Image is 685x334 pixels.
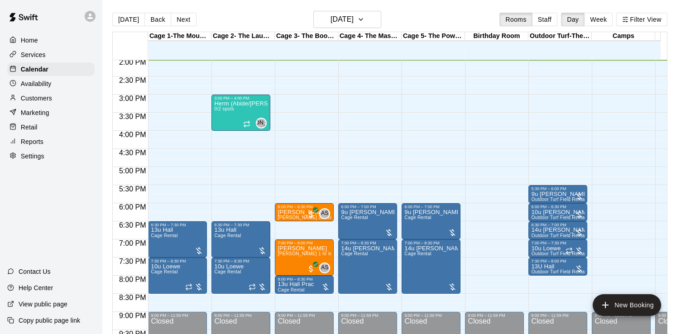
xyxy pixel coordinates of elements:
[278,205,331,209] div: 6:00 PM – 6:30 PM
[531,251,586,256] span: Outdoor Turf Field Rental
[117,131,148,138] span: 4:00 PM
[531,259,584,263] div: 7:30 PM – 8:00 PM
[307,264,316,273] span: All customers have paid
[214,313,268,318] div: 9:00 PM – 11:59 PM
[7,62,95,76] a: Calendar
[7,120,95,134] a: Retail
[321,263,329,272] span: AS
[117,258,148,265] span: 7:30 PM
[319,208,330,219] div: Andy Schmid
[532,13,558,26] button: Staff
[249,283,256,291] span: Recurring event
[404,241,458,245] div: 7:00 PM – 8:30 PM
[7,149,95,163] div: Settings
[117,203,148,211] span: 6:00 PM
[117,239,148,247] span: 7:00 PM
[278,241,331,245] div: 7:00 PM – 8:00 PM
[117,95,148,102] span: 3:00 PM
[148,32,211,41] div: Cage 1-The Mound Lab
[21,36,38,45] p: Home
[117,312,148,320] span: 9:00 PM
[117,149,148,157] span: 4:30 PM
[499,13,532,26] button: Rooms
[21,79,52,88] p: Availability
[531,186,584,191] div: 5:30 PM – 6:00 PM
[531,313,584,318] div: 9:00 PM – 11:59 PM
[151,313,204,318] div: 9:00 PM – 11:59 PM
[171,13,196,26] button: Next
[7,48,95,62] a: Services
[21,65,48,74] p: Calendar
[19,300,67,309] p: View public page
[7,33,95,47] div: Home
[211,221,270,258] div: 6:30 PM – 7:30 PM: 13u Hall
[21,137,43,146] p: Reports
[151,259,204,263] div: 7:30 PM – 8:30 PM
[151,223,204,227] div: 6:30 PM – 7:30 PM
[331,13,354,26] h6: [DATE]
[278,215,411,220] span: [PERSON_NAME] 30 min lesson (Softball, Baseball, Football)
[531,197,586,202] span: Outdoor Turf Field Rental
[275,276,334,294] div: 8:00 PM – 8:30 PM: 13u Hall Prac
[7,77,95,91] div: Availability
[117,76,148,84] span: 2:30 PM
[341,205,394,209] div: 6:00 PM – 7:00 PM
[321,209,329,218] span: AS
[211,32,275,41] div: Cage 2- The Launch Pad
[151,269,177,274] span: Cage Rental
[528,221,587,239] div: 6:30 PM – 7:00 PM: 14u Ramirez
[214,269,241,274] span: Cage Rental
[404,313,458,318] div: 9:00 PM – 11:59 PM
[148,258,207,294] div: 7:30 PM – 8:30 PM: 10u Loewe
[593,294,661,316] button: add
[561,13,584,26] button: Day
[7,135,95,148] a: Reports
[528,258,587,276] div: 7:30 PM – 8:00 PM: 13U Hall
[19,267,51,276] p: Contact Us
[256,118,267,129] div: Jeremy Almaguer
[584,13,613,26] button: Week
[211,95,270,131] div: 3:00 PM – 4:00 PM: Herm (Abide/Nellen
[117,58,148,66] span: 2:00 PM
[185,283,192,291] span: Recurring event
[404,251,431,256] span: Cage Rental
[275,32,338,41] div: Cage 3- The Boom Box
[592,32,655,41] div: Camps
[531,233,586,238] span: Outdoor Turf Field Rental
[112,13,145,26] button: [DATE]
[338,32,402,41] div: Cage 4- The Mash Zone
[531,269,586,274] span: Outdoor Turf Field Rental
[243,120,250,128] span: Recurring event
[307,210,316,219] span: All customers have paid
[402,203,460,239] div: 6:00 PM – 7:00 PM: 9u HUtchins Prac
[531,241,584,245] div: 7:00 PM – 7:30 PM
[313,11,381,28] button: [DATE]
[117,276,148,283] span: 8:00 PM
[7,91,95,105] a: Customers
[616,13,667,26] button: Filter View
[214,106,234,111] span: 0/2 spots filled
[341,251,368,256] span: Cage Rental
[214,96,268,100] div: 3:00 PM – 4:00 PM
[117,185,148,193] span: 5:30 PM
[528,32,592,41] div: Outdoor Turf-The Yard
[565,247,573,254] span: Recurring event
[338,239,397,294] div: 7:00 PM – 8:30 PM: 14u Ramirez/13u Hall Prac
[214,233,241,238] span: Cage Rental
[7,106,95,119] a: Marketing
[148,221,207,258] div: 6:30 PM – 7:30 PM: 13u Hall
[21,123,38,132] p: Retail
[341,241,394,245] div: 7:00 PM – 8:30 PM
[468,313,521,318] div: 9:00 PM – 11:59 PM
[319,262,330,273] div: Andy Schmid
[238,119,285,128] span: [PERSON_NAME]
[531,223,584,227] div: 6:30 PM – 7:00 PM
[528,239,587,258] div: 7:00 PM – 7:30 PM: 10u Loewe
[278,287,304,292] span: Cage Rental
